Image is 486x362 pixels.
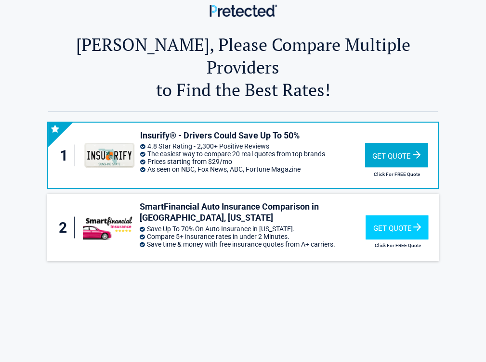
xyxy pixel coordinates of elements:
[140,142,365,150] li: 4.8 Star Rating - 2,300+ Positive Reviews
[140,240,366,248] li: Save time & money with free insurance quotes from A+ carriers.
[57,217,75,238] div: 2
[140,201,366,224] h3: SmartFinancial Auto Insurance Comparison in [GEOGRAPHIC_DATA], [US_STATE]
[48,33,437,101] h2: [PERSON_NAME], Please Compare Multiple Providers to Find the Best Rates!
[140,165,365,173] li: As seen on NBC, Fox News, ABC, Fortune Magazine
[365,143,428,167] div: Get Quote
[140,130,365,141] h3: Insurify® - Drivers Could Save Up To 50%
[83,215,135,240] img: smartfinancial's logo
[366,243,430,248] h2: Click For FREE Quote
[140,233,366,240] li: Compare 5+ insurance rates in under 2 Minutes.
[83,143,135,168] img: insurify's logo
[140,225,366,233] li: Save Up To 70% On Auto Insurance in [US_STATE].
[140,158,365,165] li: Prices starting from $29/mo
[366,215,428,239] div: Get Quote
[140,150,365,158] li: The easiest way to compare 20 real quotes from top brands
[365,172,429,177] h2: Click For FREE Quote
[58,145,76,166] div: 1
[210,4,277,16] img: Main Logo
